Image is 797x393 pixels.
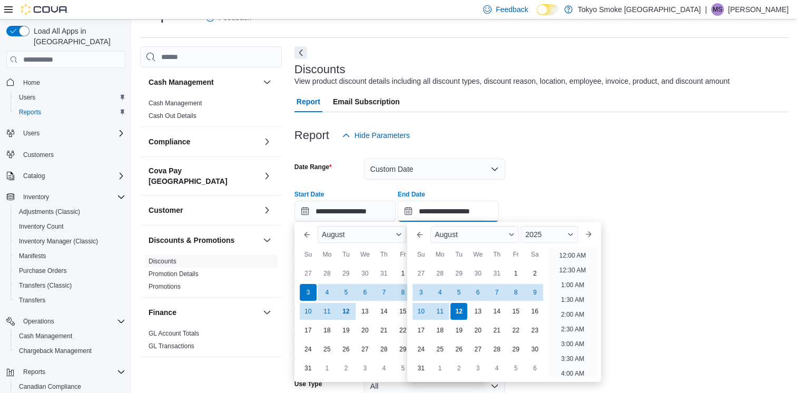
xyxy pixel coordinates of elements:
[15,294,50,307] a: Transfers
[15,250,125,262] span: Manifests
[15,220,68,233] a: Inventory Count
[15,220,125,233] span: Inventory Count
[300,303,317,320] div: day-10
[526,265,543,282] div: day-2
[338,322,355,339] div: day-19
[521,226,577,243] div: Button. Open the year selector. 2025 is currently selected.
[19,93,35,102] span: Users
[15,345,96,357] a: Chargeback Management
[395,303,411,320] div: day-15
[300,341,317,358] div: day-24
[15,205,84,218] a: Adjustments (Classic)
[15,330,125,342] span: Cash Management
[15,380,85,393] a: Canadian Compliance
[23,151,54,159] span: Customers
[300,246,317,263] div: Su
[11,219,130,234] button: Inventory Count
[11,90,130,105] button: Users
[149,136,259,147] button: Compliance
[412,341,429,358] div: day-24
[261,306,273,319] button: Finance
[2,314,130,329] button: Operations
[149,205,183,215] h3: Customer
[11,329,130,343] button: Cash Management
[431,284,448,301] div: day-4
[357,284,373,301] div: day-6
[431,303,448,320] div: day-11
[507,341,524,358] div: day-29
[488,303,505,320] div: day-14
[322,230,345,239] span: August
[395,322,411,339] div: day-22
[555,264,591,277] li: 12:30 AM
[555,249,591,262] li: 12:00 AM
[299,226,316,243] button: Previous Month
[450,341,467,358] div: day-26
[431,360,448,377] div: day-1
[19,170,49,182] button: Catalog
[705,3,707,16] p: |
[488,341,505,358] div: day-28
[11,249,130,263] button: Manifests
[412,265,429,282] div: day-27
[395,265,411,282] div: day-1
[2,169,130,183] button: Catalog
[338,284,355,301] div: day-5
[395,246,411,263] div: Fr
[149,77,259,87] button: Cash Management
[15,279,76,292] a: Transfers (Classic)
[469,360,486,377] div: day-3
[319,265,336,282] div: day-28
[19,296,45,304] span: Transfers
[557,293,588,306] li: 1:30 AM
[526,246,543,263] div: Sa
[149,270,199,278] span: Promotion Details
[376,360,392,377] div: day-4
[557,308,588,321] li: 2:00 AM
[338,303,355,320] div: day-12
[15,264,125,277] span: Purchase Orders
[376,265,392,282] div: day-31
[507,322,524,339] div: day-22
[15,345,125,357] span: Chargeback Management
[297,91,320,112] span: Report
[488,265,505,282] div: day-31
[557,352,588,365] li: 3:30 AM
[2,147,130,162] button: Customers
[469,322,486,339] div: day-20
[526,360,543,377] div: day-6
[431,341,448,358] div: day-25
[376,303,392,320] div: day-14
[15,250,50,262] a: Manifests
[319,341,336,358] div: day-25
[537,4,559,15] input: Dark Mode
[578,3,701,16] p: Tokyo Smoke [GEOGRAPHIC_DATA]
[140,327,282,357] div: Finance
[19,267,67,275] span: Purchase Orders
[15,235,102,248] a: Inventory Manager (Classic)
[488,284,505,301] div: day-7
[469,284,486,301] div: day-6
[412,322,429,339] div: day-17
[19,191,53,203] button: Inventory
[411,264,544,378] div: August, 2025
[140,97,282,126] div: Cash Management
[261,135,273,148] button: Compliance
[19,382,81,391] span: Canadian Compliance
[300,265,317,282] div: day-27
[19,252,46,260] span: Manifests
[300,284,317,301] div: day-3
[19,222,64,231] span: Inventory Count
[525,230,542,239] span: 2025
[431,322,448,339] div: day-18
[300,322,317,339] div: day-17
[319,246,336,263] div: Mo
[2,74,130,90] button: Home
[149,283,181,290] a: Promotions
[19,366,125,378] span: Reports
[357,265,373,282] div: day-30
[526,322,543,339] div: day-23
[19,366,50,378] button: Reports
[507,246,524,263] div: Fr
[338,246,355,263] div: Tu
